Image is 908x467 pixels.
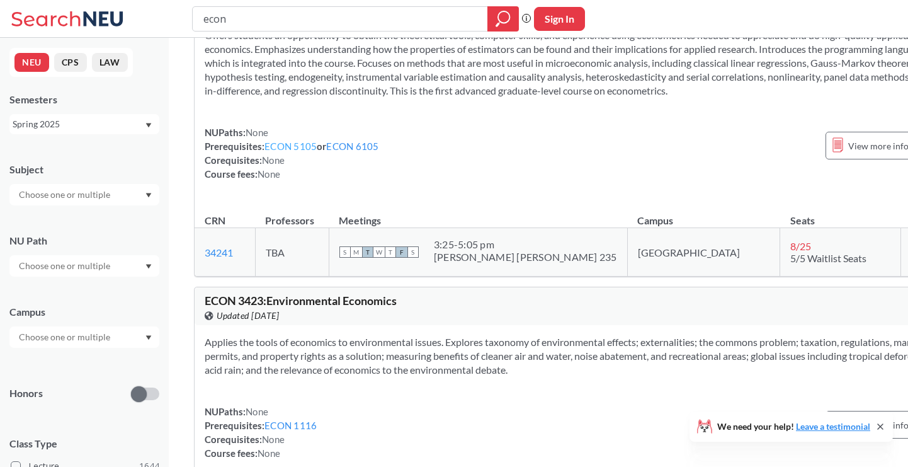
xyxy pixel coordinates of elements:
[202,8,479,30] input: Class, professor, course number, "phrase"
[217,309,279,323] span: Updated [DATE]
[13,330,118,345] input: Choose one or multiple
[205,405,317,460] div: NUPaths: Prerequisites: Corequisites: Course fees:
[13,187,118,202] input: Choose one or multiple
[717,422,870,431] span: We need your help!
[264,420,317,431] a: ECON 1116
[339,246,351,258] span: S
[434,251,617,263] div: [PERSON_NAME] [PERSON_NAME] 235
[9,326,159,348] div: Dropdown arrow
[373,246,385,258] span: W
[434,238,617,251] div: 3:25 - 5:05 pm
[13,117,144,131] div: Spring 2025
[496,10,511,28] svg: magnifying glass
[145,335,152,340] svg: Dropdown arrow
[796,421,870,432] a: Leave a testimonial
[627,228,780,277] td: [GEOGRAPHIC_DATA]
[258,447,280,459] span: None
[9,437,159,451] span: Class Type
[790,240,811,252] span: 8 / 25
[9,184,159,205] div: Dropdown arrow
[362,246,373,258] span: T
[262,434,285,445] span: None
[54,53,87,72] button: CPS
[258,168,280,180] span: None
[205,246,233,258] a: 34241
[13,258,118,274] input: Choose one or multiple
[255,228,329,277] td: TBA
[246,406,268,417] span: None
[92,53,128,72] button: LAW
[205,125,379,181] div: NUPaths: Prerequisites: or Corequisites: Course fees:
[9,114,159,134] div: Spring 2025Dropdown arrow
[255,201,329,228] th: Professors
[9,386,43,401] p: Honors
[351,246,362,258] span: M
[396,246,407,258] span: F
[205,294,397,308] span: ECON 3423 : Environmental Economics
[205,214,225,228] div: CRN
[9,234,159,248] div: NU Path
[329,201,627,228] th: Meetings
[14,53,49,72] button: NEU
[9,93,159,107] div: Semesters
[9,305,159,319] div: Campus
[9,163,159,176] div: Subject
[407,246,419,258] span: S
[246,127,268,138] span: None
[780,201,901,228] th: Seats
[264,141,317,152] a: ECON 5105
[627,201,780,228] th: Campus
[145,264,152,269] svg: Dropdown arrow
[385,246,396,258] span: T
[326,141,378,152] a: ECON 6105
[487,6,519,32] div: magnifying glass
[145,123,152,128] svg: Dropdown arrow
[262,154,285,166] span: None
[790,252,866,264] span: 5/5 Waitlist Seats
[145,193,152,198] svg: Dropdown arrow
[534,7,585,31] button: Sign In
[9,255,159,277] div: Dropdown arrow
